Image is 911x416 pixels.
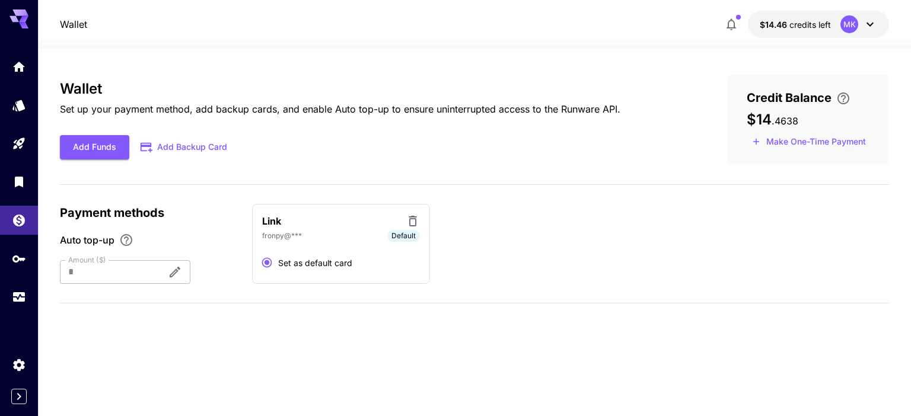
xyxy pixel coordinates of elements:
nav: breadcrumb [60,17,87,31]
div: API Keys [12,251,26,266]
span: Set as default card [278,257,352,269]
a: Wallet [60,17,87,31]
button: Add Funds [60,135,129,159]
span: Auto top-up [60,233,114,247]
button: Enter your card details and choose an Auto top-up amount to avoid service interruptions. We'll au... [832,91,855,105]
div: Home [12,59,26,74]
div: Settings [12,357,26,372]
span: Credit Balance [747,89,832,107]
button: $14.4638MK [748,11,889,38]
p: Set up your payment method, add backup cards, and enable Auto top-up to ensure uninterrupted acce... [60,102,620,116]
p: Payment methods [60,204,238,222]
h3: Wallet [60,81,620,97]
div: $14.4638 [760,18,831,31]
div: Wallet [12,211,26,226]
div: Playground [12,136,26,151]
button: Expand sidebar [11,389,27,404]
button: Add Backup Card [129,136,240,159]
button: Make a one-time, non-recurring payment [747,133,871,151]
p: Link [262,214,281,228]
span: credits left [789,20,831,30]
div: Library [12,174,26,189]
label: Amount ($) [68,255,106,265]
div: MK [840,15,858,33]
div: Usage [12,290,26,305]
span: $14 [747,111,772,128]
div: Models [12,98,26,113]
button: Enable Auto top-up to ensure uninterrupted service. We'll automatically bill the chosen amount wh... [114,233,138,247]
span: Default [387,231,420,241]
span: $14.46 [760,20,789,30]
span: . 4638 [772,115,798,127]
